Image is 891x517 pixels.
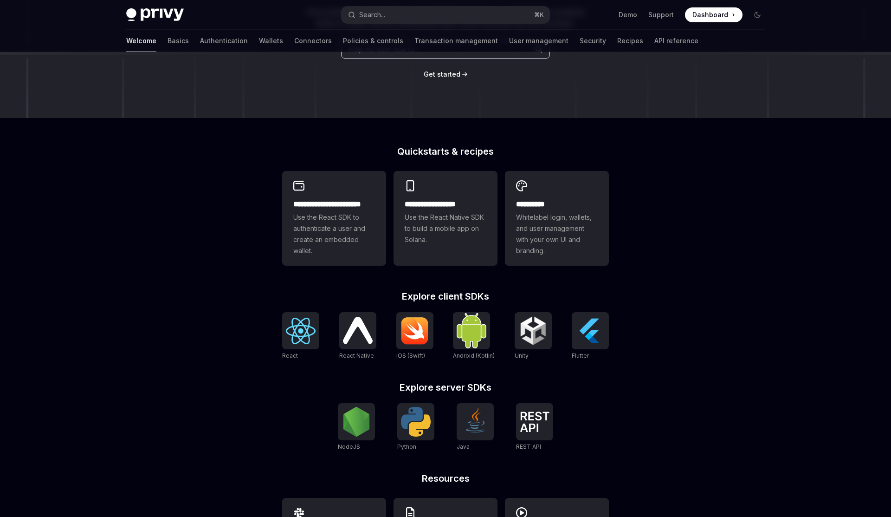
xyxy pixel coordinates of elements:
a: JavaJava [457,403,494,452]
a: NodeJSNodeJS [338,403,375,452]
img: dark logo [126,8,184,21]
img: Android (Kotlin) [457,313,486,348]
span: Dashboard [692,10,728,20]
a: Transaction management [414,30,498,52]
span: Java [457,443,470,450]
img: Python [401,407,431,437]
span: Android (Kotlin) [453,352,495,359]
span: REST API [516,443,541,450]
span: React [282,352,298,359]
a: Get started [424,70,460,79]
a: Recipes [617,30,643,52]
a: REST APIREST API [516,403,553,452]
img: React [286,318,316,344]
h2: Resources [282,474,609,483]
a: **** **** **** ***Use the React Native SDK to build a mobile app on Solana. [394,171,497,266]
a: Demo [619,10,637,20]
a: User management [509,30,568,52]
img: Flutter [575,316,605,346]
a: Support [648,10,674,20]
div: Search... [359,9,385,20]
a: Android (Kotlin)Android (Kotlin) [453,312,495,360]
img: REST API [520,412,549,432]
a: Authentication [200,30,248,52]
span: Use the React Native SDK to build a mobile app on Solana. [405,212,486,245]
a: PythonPython [397,403,434,452]
a: API reference [654,30,698,52]
button: Toggle dark mode [750,7,765,22]
span: Python [397,443,416,450]
span: iOS (Swift) [396,352,425,359]
img: iOS (Swift) [400,317,430,345]
span: Flutter [572,352,589,359]
span: Get started [424,70,460,78]
a: Security [580,30,606,52]
a: Dashboard [685,7,742,22]
span: Whitelabel login, wallets, and user management with your own UI and branding. [516,212,598,256]
button: Open search [342,7,549,23]
h2: Quickstarts & recipes [282,147,609,156]
img: NodeJS [342,407,371,437]
a: FlutterFlutter [572,312,609,360]
span: NodeJS [338,443,360,450]
a: Policies & controls [343,30,403,52]
a: **** *****Whitelabel login, wallets, and user management with your own UI and branding. [505,171,609,266]
span: Unity [515,352,529,359]
span: React Native [339,352,374,359]
span: Use the React SDK to authenticate a user and create an embedded wallet. [293,212,375,256]
a: ReactReact [282,312,319,360]
a: iOS (Swift)iOS (Swift) [396,312,433,360]
img: Java [460,407,490,437]
img: Unity [518,316,548,346]
a: Connectors [294,30,332,52]
a: UnityUnity [515,312,552,360]
a: Wallets [259,30,283,52]
a: Welcome [126,30,156,52]
a: Basics [168,30,189,52]
a: React NativeReact Native [339,312,376,360]
span: ⌘ K [534,11,544,19]
h2: Explore server SDKs [282,383,609,392]
img: React Native [343,317,373,344]
h2: Explore client SDKs [282,292,609,301]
